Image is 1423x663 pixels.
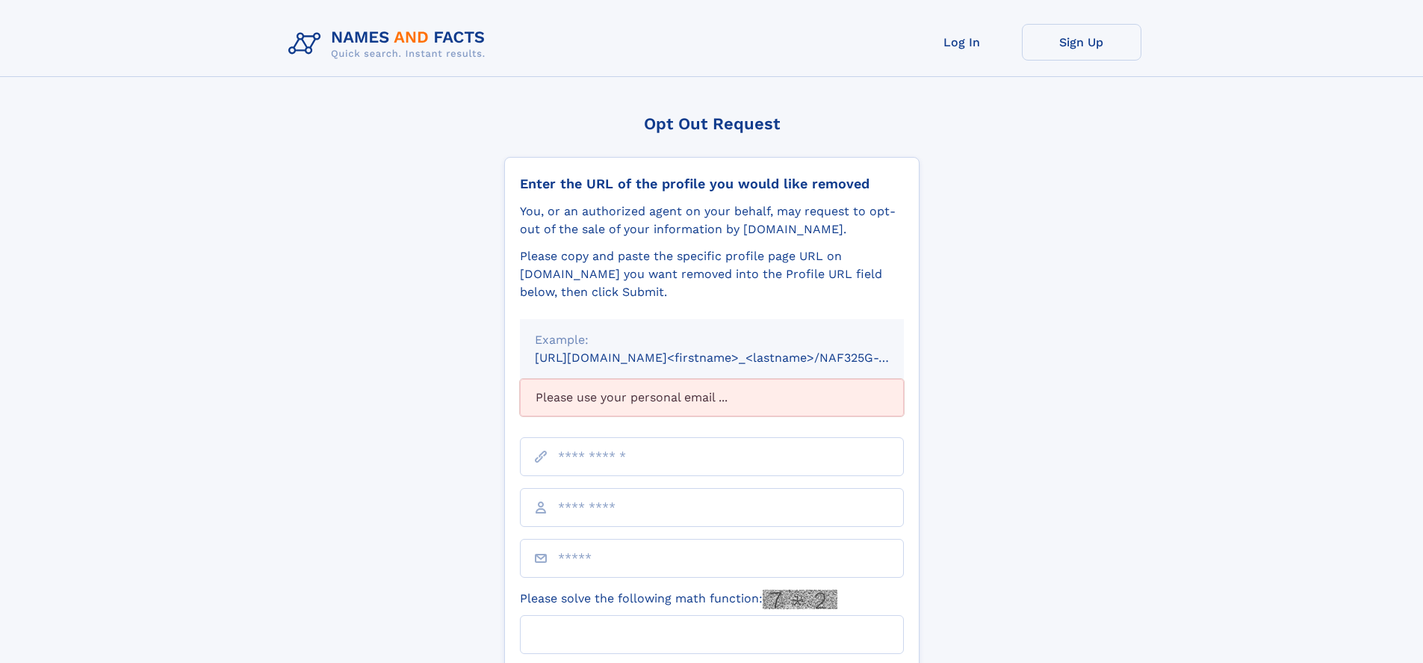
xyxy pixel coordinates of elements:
div: Please use your personal email ... [520,379,904,416]
div: Example: [535,331,889,349]
div: You, or an authorized agent on your behalf, may request to opt-out of the sale of your informatio... [520,203,904,238]
img: Logo Names and Facts [282,24,497,64]
a: Sign Up [1022,24,1141,61]
label: Please solve the following math function: [520,590,837,609]
div: Please copy and paste the specific profile page URL on [DOMAIN_NAME] you want removed into the Pr... [520,247,904,301]
a: Log In [902,24,1022,61]
div: Enter the URL of the profile you would like removed [520,176,904,192]
small: [URL][DOMAIN_NAME]<firstname>_<lastname>/NAF325G-xxxxxxxx [535,351,932,365]
div: Opt Out Request [504,114,920,133]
